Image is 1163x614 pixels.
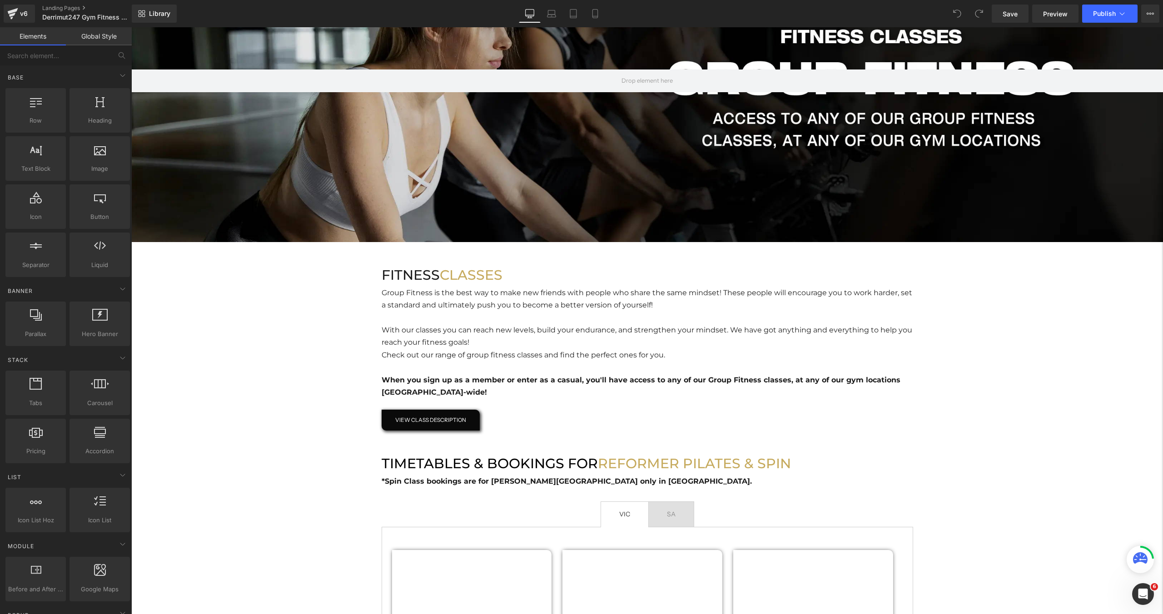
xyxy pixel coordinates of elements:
p: With our classes you can reach new levels, build your endurance, and strengthen your mindset. We ... [250,297,782,322]
span: Carousel [72,398,127,408]
a: Landing Pages [42,5,147,12]
span: Module [7,542,35,550]
p: Check out our range of group fitness classes and find the perfect ones for you. [250,322,782,334]
span: Image [72,164,127,173]
a: VIEW CLASS DESCRIPTION [250,382,348,403]
span: Icon List Hoz [8,515,63,525]
span: Derrimut247 Gym Fitness classes [42,14,129,21]
span: Publish [1093,10,1116,17]
span: Save [1003,9,1018,19]
button: Undo [948,5,966,23]
button: More [1141,5,1159,23]
span: Row [8,116,63,125]
a: Tablet [562,5,584,23]
div: v6 [18,8,30,20]
span: Banner [7,287,34,295]
span: 6 [1151,583,1158,590]
span: Google Maps [72,584,127,594]
span: Library [149,10,170,18]
span: REFORMER PILATES & SPIN [467,428,660,445]
div: SA [536,481,544,493]
span: List [7,473,22,481]
span: CLASSES [308,239,371,256]
div: VIC [488,481,499,493]
a: Desktop [519,5,541,23]
b: *Spin Class bookings are for [PERSON_NAME][GEOGRAPHIC_DATA] only in [GEOGRAPHIC_DATA]. [250,450,621,458]
span: Base [7,73,25,82]
span: Hero Banner [72,329,127,339]
span: Heading [72,116,127,125]
p: Group Fitness is the best way to make new friends with people who share the same mindset! These p... [250,259,782,284]
span: Parallax [8,329,63,339]
h2: FITNESS [250,236,782,259]
a: v6 [4,5,35,23]
a: Preview [1032,5,1079,23]
a: New Library [132,5,177,23]
span: Before and After Images [8,584,63,594]
span: Preview [1043,9,1068,19]
iframe: Intercom live chat [1132,583,1154,605]
span: Icon [8,212,63,222]
button: Publish [1082,5,1138,23]
span: Stack [7,356,29,364]
span: Pricing [8,446,63,456]
span: TIMETABLES & BOOKINGS FOR [250,428,467,445]
span: Button [72,212,127,222]
span: Liquid [72,260,127,270]
button: Redo [970,5,988,23]
span: Separator [8,260,63,270]
a: Laptop [541,5,562,23]
span: Icon List [72,515,127,525]
a: Mobile [584,5,606,23]
span: When you sign up as a member or enter as a casual, you'll have access to any of our Group Fitness... [250,348,769,369]
a: Global Style [66,27,132,45]
span: VIEW CLASS DESCRIPTION [264,389,335,396]
span: Accordion [72,446,127,456]
span: Tabs [8,398,63,408]
span: Text Block [8,164,63,173]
